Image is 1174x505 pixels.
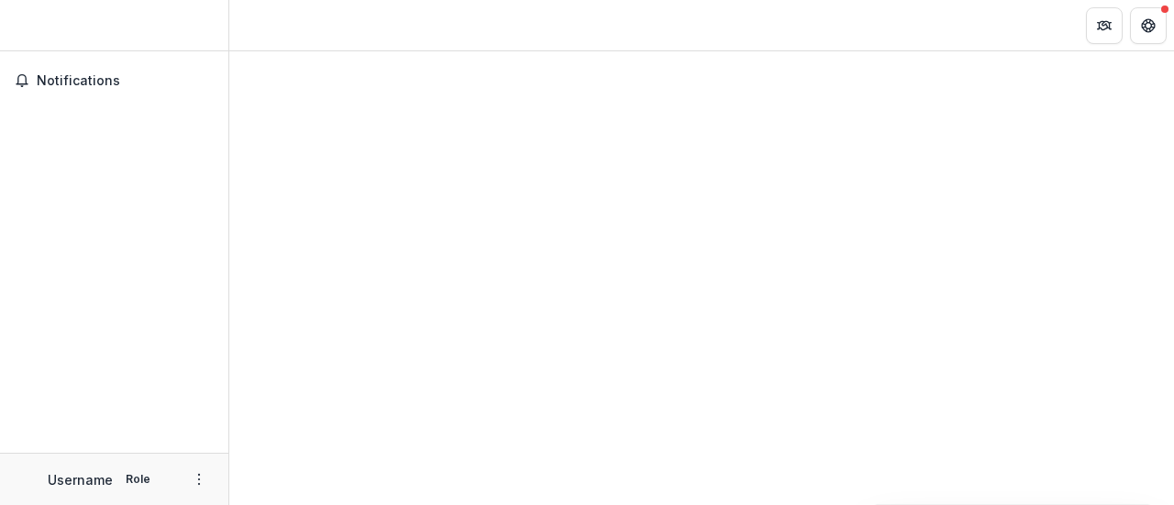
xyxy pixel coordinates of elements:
[188,468,210,490] button: More
[1130,7,1167,44] button: Get Help
[37,73,214,89] span: Notifications
[1086,7,1123,44] button: Partners
[48,470,113,489] p: Username
[7,66,221,95] button: Notifications
[120,471,156,488] p: Role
